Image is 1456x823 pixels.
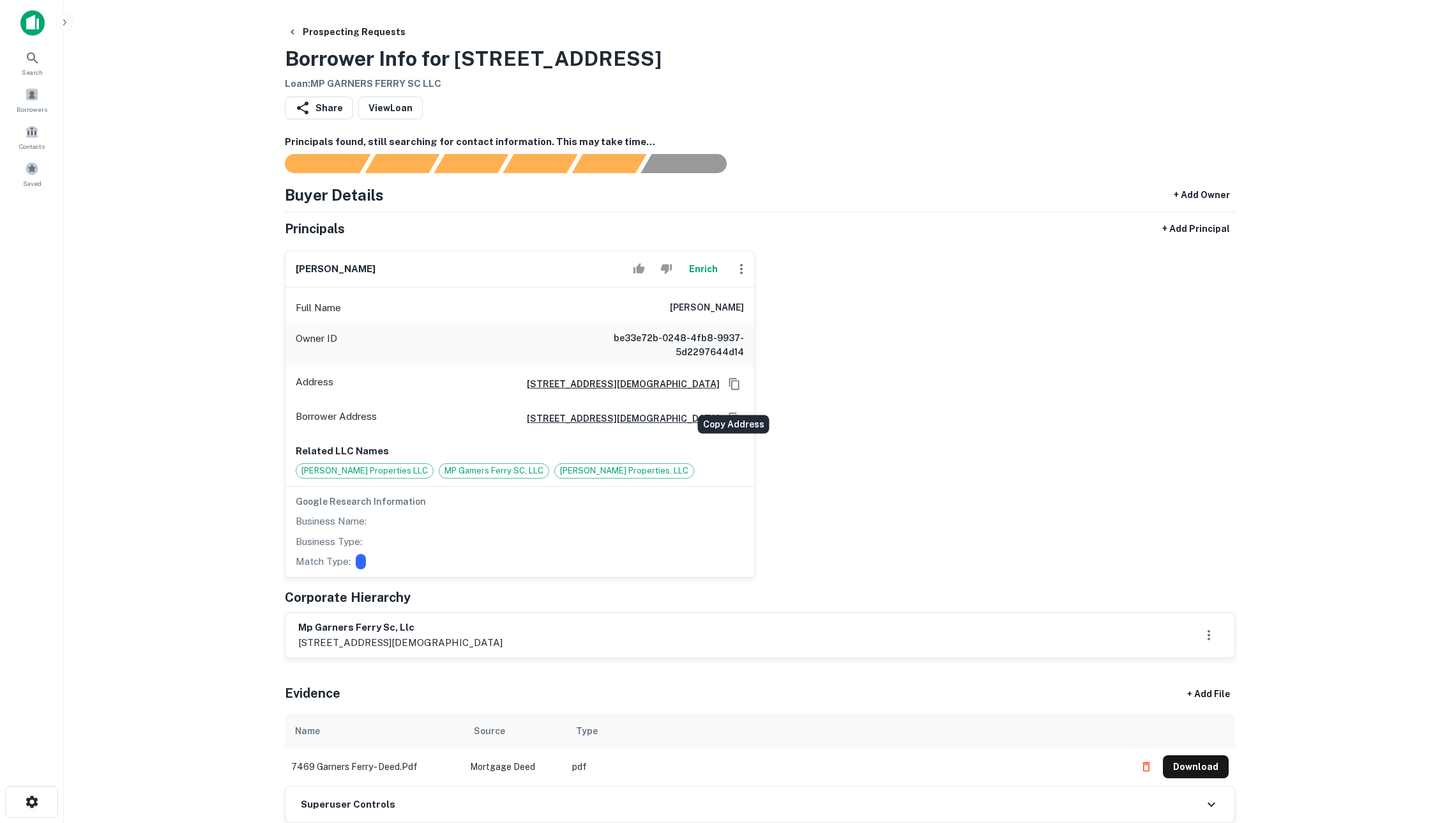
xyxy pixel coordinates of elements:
[4,119,60,154] a: Contacts
[296,443,744,459] p: Related LLC Names
[285,43,662,74] h3: Borrower Info for [STREET_ADDRESS]
[285,749,464,785] td: 7469 garners ferry - deed.pdf
[4,82,60,117] a: Borrowers
[725,374,744,394] button: Copy Address
[296,262,375,277] h6: [PERSON_NAME]
[641,154,742,173] div: AI fulfillment process complete.
[434,154,508,173] div: Documents found, AI parsing details...
[1135,757,1158,777] button: Delete file
[282,20,411,43] button: Prospecting Requests
[20,10,45,36] img: capitalize-icon.png
[285,588,411,607] h5: Corporate Hierarchy
[464,713,566,749] th: Source
[591,331,744,359] h6: be33e72b-0248-4fb8-9937-5d2297644d14
[296,514,367,529] p: Business Name:
[655,256,678,282] button: Reject
[4,45,60,80] a: Search
[1164,682,1253,705] div: + Add File
[576,723,598,739] div: Type
[285,77,662,91] h6: Loan : MP GARNERS FERRY SC LLC
[285,183,384,206] h4: Buyer Details
[698,415,770,434] div: Copy Address
[503,154,577,173] div: Principals found, AI now looking for contact information...
[285,684,340,703] h5: Evidence
[555,465,694,477] span: [PERSON_NAME] Properties, LLC
[285,713,1235,785] div: scrollable content
[670,300,744,316] h6: [PERSON_NAME]
[365,154,439,173] div: Your request is received and processing...
[1169,183,1235,206] button: + Add Owner
[566,749,1128,785] td: pdf
[298,635,503,650] p: [STREET_ADDRESS][DEMOGRAPHIC_DATA]
[23,178,42,188] span: Saved
[296,534,362,550] p: Business Type:
[517,411,720,426] a: [STREET_ADDRESS][DEMOGRAPHIC_DATA]
[296,465,433,477] span: [PERSON_NAME] Properties LLC
[517,377,720,391] a: [STREET_ADDRESS][DEMOGRAPHIC_DATA]
[683,256,724,282] button: Enrich
[439,465,549,477] span: MP Gamers Ferry SC, LLC
[19,141,45,151] span: Contacts
[4,157,60,191] a: Saved
[464,749,566,785] td: Mortgage Deed
[17,104,47,114] span: Borrowers
[301,797,395,812] h6: Superuser Controls
[296,331,337,359] p: Owner ID
[296,495,744,509] h6: Google Research Information
[285,135,1235,150] h6: Principals found, still searching for contact information. This may take time...
[296,300,341,316] p: Full Name
[22,67,43,77] span: Search
[285,219,345,238] h5: Principals
[269,154,365,173] div: Sending borrower request to AI...
[566,713,1128,749] th: Type
[285,713,464,749] th: Name
[285,96,353,119] button: Share
[358,96,423,119] a: ViewLoan
[296,374,333,394] p: Address
[572,154,646,173] div: Principals found, still searching for contact information. This may take time...
[474,723,505,739] div: Source
[628,256,650,282] button: Accept
[1157,217,1235,240] button: + Add Principal
[1163,755,1229,778] button: Download
[1392,721,1456,782] iframe: Chat Widget
[298,620,503,635] h6: mp garners ferry sc, llc
[296,409,377,428] p: Borrower Address
[295,723,320,739] div: Name
[296,554,351,569] p: Match Type:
